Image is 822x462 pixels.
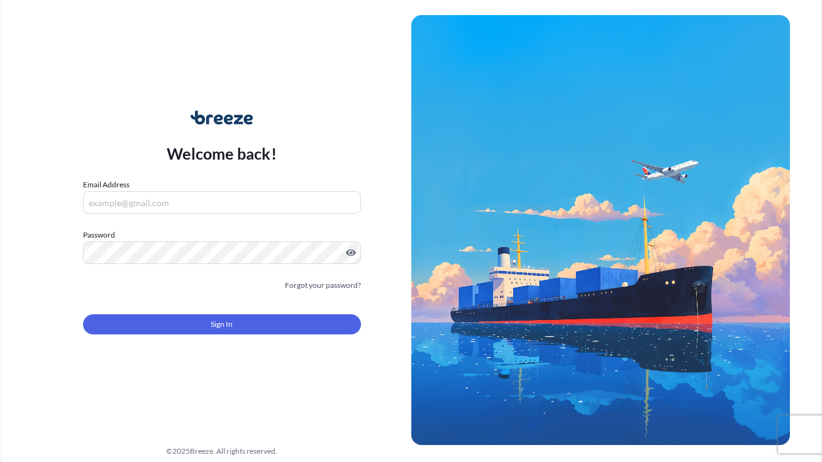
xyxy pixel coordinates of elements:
button: Sign In [83,314,361,334]
label: Email Address [83,179,130,191]
a: Forgot your password? [285,279,361,292]
div: © 2025 Breeze. All rights reserved. [33,445,411,458]
img: Ship illustration [411,15,790,445]
button: Show password [346,248,356,258]
label: Password [83,229,361,241]
input: example@gmail.com [83,191,361,214]
span: Sign In [211,318,233,331]
p: Welcome back! [167,143,277,163]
